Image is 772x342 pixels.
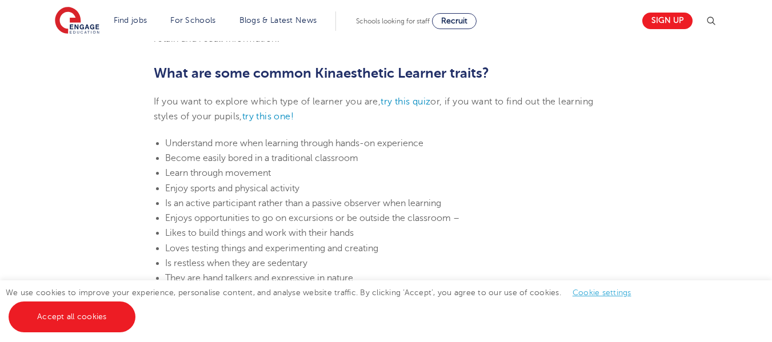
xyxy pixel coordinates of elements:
[381,96,430,107] a: try this quiz
[9,301,135,332] a: Accept all cookies
[165,183,299,194] span: Enjoy sports and physical activity
[170,16,215,25] a: For Schools
[165,258,307,268] span: Is restless when they are sedentary
[114,16,147,25] a: Find jobs
[573,288,631,297] a: Cookie settings
[165,168,271,178] span: Learn through movement
[441,17,467,25] span: Recruit
[55,7,99,35] img: Engage Education
[165,138,423,148] span: Understand more when learning through hands-on experience
[356,17,430,25] span: Schools looking for staff
[165,213,459,223] span: Enjoys opportunities to go on excursions or be outside the classroom –
[242,111,294,122] a: try this one!
[165,153,358,163] span: Become easily bored in a traditional classroom
[154,65,489,81] span: What are some common Kinaesthetic Learner traits?
[239,16,317,25] a: Blogs & Latest News
[165,198,441,208] span: Is an active participant rather than a passive observer when learning
[154,94,618,124] p: If you want to explore which type of learner you are, or, if you want to find out the learning st...
[642,13,693,29] a: Sign up
[6,288,643,321] span: We use cookies to improve your experience, personalise content, and analyse website traffic. By c...
[165,243,378,254] span: Loves testing things and experimenting and creating
[165,228,354,238] span: Likes to build things and work with their hands
[432,13,477,29] a: Recruit
[165,273,355,283] span: They are hand talkers and expressive in nature.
